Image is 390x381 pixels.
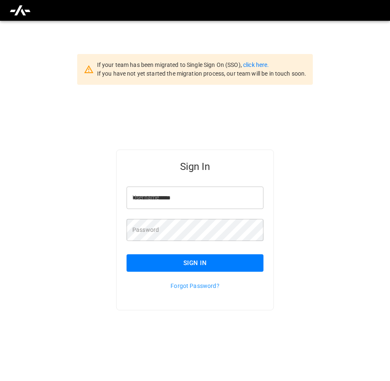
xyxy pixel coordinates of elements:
[9,2,31,18] img: ampcontrol.io logo
[97,61,243,68] span: If your team has been migrated to Single Sign On (SSO),
[127,282,263,290] p: Forgot Password?
[127,254,263,272] button: Sign In
[97,70,307,77] span: If you have not yet started the migration process, our team will be in touch soon.
[127,160,263,173] h5: Sign In
[243,61,269,68] a: click here.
